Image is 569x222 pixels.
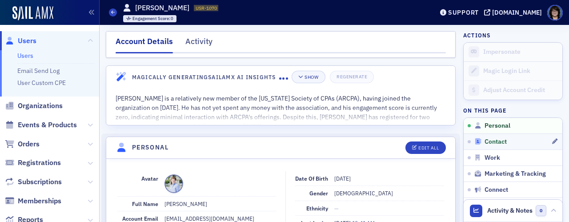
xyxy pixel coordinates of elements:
[17,79,66,87] a: User Custom CPE
[292,71,325,83] button: Show
[485,154,500,162] span: Work
[483,67,558,75] div: Magic Login Link
[5,158,61,168] a: Registrations
[418,145,439,150] div: Edit All
[334,175,351,182] span: [DATE]
[18,101,63,111] span: Organizations
[132,16,171,21] span: Engagement Score :
[5,120,77,130] a: Events & Products
[485,170,546,178] span: Marketing & Tracking
[132,16,174,21] div: 0
[448,8,479,16] div: Support
[5,177,62,187] a: Subscriptions
[334,186,444,200] dd: [DEMOGRAPHIC_DATA]
[17,67,60,75] a: Email Send Log
[5,36,36,46] a: Users
[5,139,40,149] a: Orders
[483,48,521,56] button: Impersonate
[334,205,339,212] span: —
[5,101,63,111] a: Organizations
[123,15,177,22] div: Engagement Score: 0
[547,5,563,20] span: Profile
[196,5,217,11] span: USR-1070
[330,71,374,83] button: Regenerate
[132,73,279,81] h4: Magically Generating SailAMX AI Insights
[485,186,508,194] span: Connect
[18,177,62,187] span: Subscriptions
[141,175,158,182] span: Avatar
[306,205,328,212] span: Ethnicity
[463,106,563,114] h4: On this page
[483,86,558,94] div: Adjust Account Credit
[18,36,36,46] span: Users
[18,196,61,206] span: Memberships
[485,122,510,130] span: Personal
[164,197,276,211] dd: [PERSON_NAME]
[132,143,168,152] h4: Personal
[122,215,158,222] span: Account Email
[116,36,173,53] div: Account Details
[18,120,77,130] span: Events & Products
[487,206,533,215] span: Activity & Notes
[12,6,53,20] img: SailAMX
[18,158,61,168] span: Registrations
[405,141,445,154] button: Edit All
[484,9,545,16] button: [DOMAIN_NAME]
[485,138,507,146] span: Contact
[309,190,328,197] span: Gender
[135,3,189,13] h1: [PERSON_NAME]
[536,205,547,216] span: 0
[18,139,40,149] span: Orders
[17,52,33,60] a: Users
[5,196,61,206] a: Memberships
[185,36,212,52] div: Activity
[463,31,491,39] h4: Actions
[305,75,318,80] div: Show
[132,200,158,207] span: Full Name
[295,175,328,182] span: Date of Birth
[464,81,562,100] a: Adjust Account Credit
[492,8,542,16] div: [DOMAIN_NAME]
